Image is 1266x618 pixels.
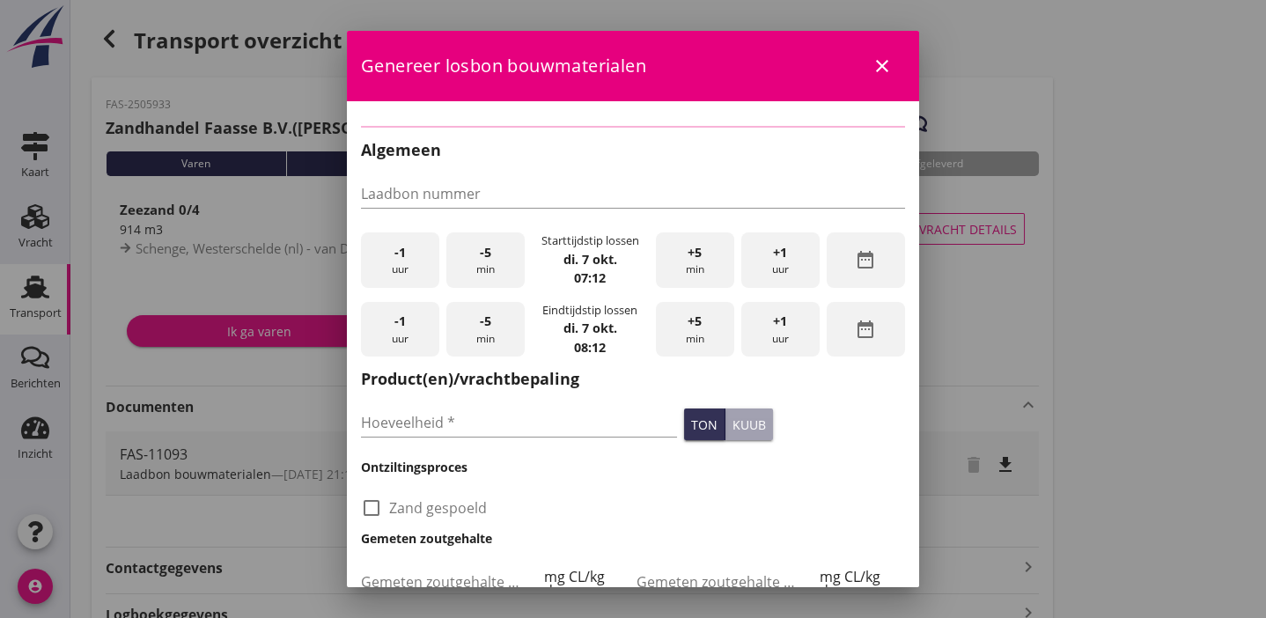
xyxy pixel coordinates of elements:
[691,416,718,434] div: ton
[773,312,787,331] span: +1
[563,251,617,268] strong: di. 7 okt.
[394,312,406,331] span: -1
[389,499,487,517] label: Zand gespoeld
[816,570,905,598] div: mg CL/kg d.s.
[741,232,820,288] div: uur
[446,302,525,357] div: min
[480,312,491,331] span: -5
[574,269,606,286] strong: 07:12
[855,319,876,340] i: date_range
[741,302,820,357] div: uur
[725,408,773,440] button: kuub
[732,416,766,434] div: kuub
[347,31,919,101] div: Genereer losbon bouwmaterialen
[361,408,677,437] input: Hoeveelheid *
[480,243,491,262] span: -5
[872,55,893,77] i: close
[574,339,606,356] strong: 08:12
[361,180,905,208] input: Laadbon nummer
[637,568,816,596] input: Gemeten zoutgehalte achterbeun
[773,243,787,262] span: +1
[361,568,541,596] input: Gemeten zoutgehalte voorbeun
[541,232,639,249] div: Starttijdstip lossen
[542,302,637,319] div: Eindtijdstip lossen
[656,232,734,288] div: min
[361,138,905,162] h2: Algemeen
[361,458,905,476] h3: Ontziltingsproces
[855,249,876,270] i: date_range
[361,529,905,548] h3: Gemeten zoutgehalte
[541,570,629,598] div: mg CL/kg d.s.
[688,243,702,262] span: +5
[361,232,439,288] div: uur
[684,408,725,440] button: ton
[394,243,406,262] span: -1
[688,312,702,331] span: +5
[656,302,734,357] div: min
[361,367,905,391] h2: Product(en)/vrachtbepaling
[446,232,525,288] div: min
[563,320,617,336] strong: di. 7 okt.
[361,302,439,357] div: uur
